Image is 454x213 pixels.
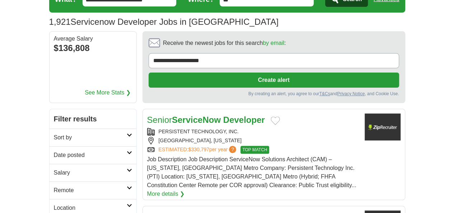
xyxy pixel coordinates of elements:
button: Add to favorite jobs [271,116,280,125]
div: [GEOGRAPHIC_DATA], [US_STATE] [147,137,359,144]
h2: Salary [54,168,127,177]
a: SeniorServiceNow Developer [147,115,265,125]
div: $136,808 [54,42,132,55]
img: Company logo [365,114,401,140]
h2: Location [54,204,127,212]
a: Date posted [50,146,136,164]
button: Create alert [149,73,399,88]
span: Job Description Job Description ServiceNow Solutions Architect (CAM) – [US_STATE], [GEOGRAPHIC_DA... [147,156,356,188]
a: ESTIMATED:$330,797per year? [159,146,238,154]
span: $330,797 [188,147,209,152]
a: Salary [50,164,136,181]
h2: Sort by [54,133,127,142]
a: Sort by [50,129,136,146]
strong: ServiceNow [172,115,221,125]
span: Receive the newest jobs for this search : [163,39,286,47]
a: T&Cs [319,91,330,96]
h1: Servicenow Developer Jobs in [GEOGRAPHIC_DATA] [49,17,279,27]
a: by email [263,40,284,46]
a: More details ❯ [147,190,185,198]
div: By creating an alert, you agree to our and , and Cookie Use. [149,91,399,97]
h2: Filter results [50,109,136,129]
span: 1,921 [49,15,71,28]
h2: Date posted [54,151,127,159]
span: ? [229,146,236,153]
a: Privacy Notice [337,91,365,96]
a: See More Stats ❯ [85,88,131,97]
div: Average Salary [54,36,132,42]
h2: Remote [54,186,127,195]
a: Remote [50,181,136,199]
strong: Developer [223,115,265,125]
span: TOP MATCH [240,146,269,154]
div: PERSISTENT TECHNOLOGY, INC. [147,128,359,135]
